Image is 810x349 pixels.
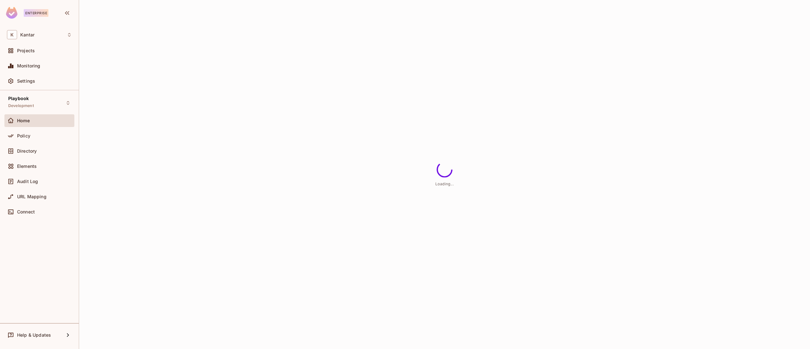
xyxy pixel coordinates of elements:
span: Settings [17,79,35,84]
span: Development [8,103,34,108]
span: Policy [17,133,30,138]
span: Home [17,118,30,123]
div: Enterprise [24,9,48,17]
span: Directory [17,149,37,154]
span: Help & Updates [17,333,51,338]
span: Audit Log [17,179,38,184]
span: Connect [17,209,35,214]
span: Workspace: Kantar [20,32,34,37]
span: Playbook [8,96,29,101]
span: Projects [17,48,35,53]
span: Loading... [435,181,454,186]
span: K [7,30,17,39]
span: Elements [17,164,37,169]
span: URL Mapping [17,194,47,199]
img: SReyMgAAAABJRU5ErkJggg== [6,7,17,19]
span: Monitoring [17,63,40,68]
